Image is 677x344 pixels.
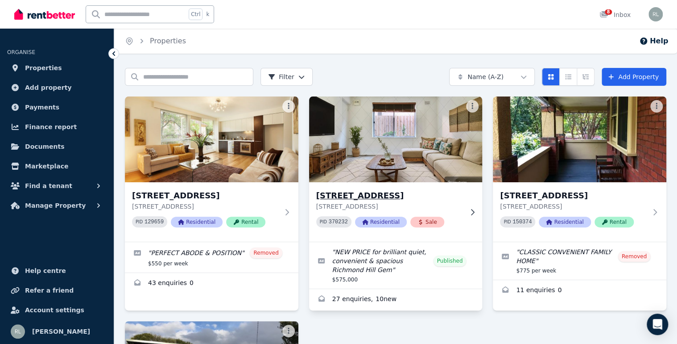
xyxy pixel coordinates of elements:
small: PID [136,219,143,224]
button: Manage Property [7,197,107,214]
span: Manage Property [25,200,86,211]
span: Rental [594,217,634,227]
button: Find a tenant [7,177,107,195]
nav: Breadcrumb [114,29,197,54]
button: Card view [542,68,560,86]
a: Edit listing: PERFECT ABODE & POSITION [125,242,298,273]
span: Filter [268,72,294,81]
a: Marketplace [7,157,107,175]
span: Residential [355,217,407,227]
p: [STREET_ADDRESS] [500,202,647,211]
img: 4/25 Waltham St, Richmond [305,94,487,185]
a: Add Property [602,68,666,86]
span: Account settings [25,305,84,315]
span: ORGANISE [7,49,35,55]
a: Payments [7,98,107,116]
h3: [STREET_ADDRESS] [316,189,463,202]
img: Renae Lammardo [648,7,663,21]
div: Open Intercom Messenger [647,314,668,335]
span: Marketplace [25,161,68,172]
div: View options [542,68,594,86]
span: [PERSON_NAME] [32,326,90,337]
a: Edit listing: CLASSIC CONVENIENT FAMILY HOME [493,242,666,280]
code: 370232 [329,219,348,225]
button: Expanded list view [577,68,594,86]
button: Filter [260,68,313,86]
span: Find a tenant [25,180,72,191]
span: Residential [171,217,223,227]
a: Properties [150,37,186,45]
span: Refer a friend [25,285,74,296]
small: PID [320,219,327,224]
button: More options [282,100,295,113]
a: 2/22 Rockley Road, South Yarra[STREET_ADDRESS][STREET_ADDRESS]PID 129659ResidentialRental [125,96,298,242]
a: Refer a friend [7,281,107,299]
p: [STREET_ADDRESS] [132,202,279,211]
button: Name (A-Z) [449,68,535,86]
a: Documents [7,138,107,155]
span: Residential [539,217,590,227]
span: Sale [410,217,444,227]
h3: [STREET_ADDRESS] [500,189,647,202]
span: Ctrl [189,8,202,20]
span: k [206,11,209,18]
button: More options [282,325,295,337]
button: More options [466,100,479,113]
button: More options [650,100,663,113]
span: Finance report [25,122,77,132]
a: Properties [7,59,107,77]
a: 4/25 Waltham St, Richmond[STREET_ADDRESS][STREET_ADDRESS]PID 370232ResidentialSale [309,96,483,242]
a: 29 Through Road, Camberwell[STREET_ADDRESS][STREET_ADDRESS]PID 150374ResidentialRental [493,96,666,242]
span: 8 [605,9,612,15]
a: Enquiries for 2/22 Rockley Road, South Yarra [125,273,298,294]
img: 29 Through Road, Camberwell [493,96,666,182]
span: Documents [25,141,65,152]
a: Account settings [7,301,107,319]
img: RentBetter [14,8,75,21]
span: Name (A-Z) [467,72,504,81]
a: Edit listing: NEW PRICE for brilliant quiet, convenient & spacious Richmond Hill Gem [309,242,483,289]
h3: [STREET_ADDRESS] [132,189,279,202]
a: Enquiries for 29 Through Road, Camberwell [493,280,666,302]
p: [STREET_ADDRESS] [316,202,463,211]
div: Inbox [599,10,631,19]
code: 150374 [512,219,532,225]
button: Help [639,36,668,46]
a: Add property [7,79,107,96]
span: Add property [25,82,72,93]
small: PID [504,219,511,224]
span: Payments [25,102,59,113]
span: Help centre [25,265,66,276]
img: 2/22 Rockley Road, South Yarra [125,96,298,182]
img: Renae Lammardo [11,324,25,339]
span: Rental [226,217,265,227]
code: 129659 [144,219,164,225]
a: Enquiries for 4/25 Waltham St, Richmond [309,289,483,310]
button: Compact list view [559,68,577,86]
span: Properties [25,63,62,73]
a: Help centre [7,262,107,280]
a: Finance report [7,118,107,136]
